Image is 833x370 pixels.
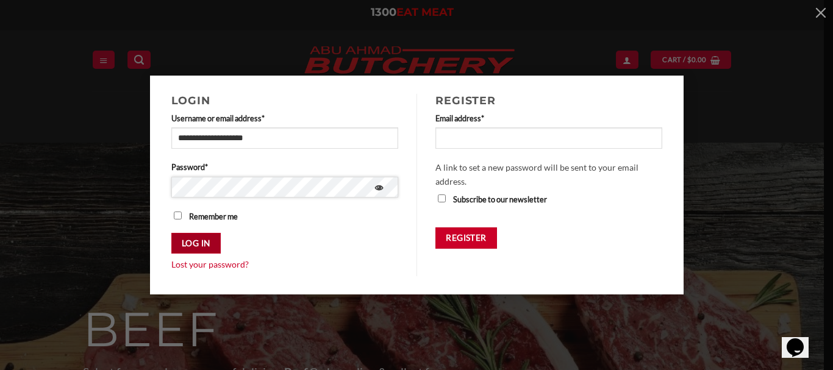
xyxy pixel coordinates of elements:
label: Email address [435,112,662,124]
iframe: chat widget [782,321,821,358]
input: Subscribe to our newsletter [438,194,446,202]
button: Register [435,227,497,249]
h2: Register [435,94,662,107]
label: Username or email address [171,112,399,124]
label: Password [171,161,399,173]
h2: Login [171,94,399,107]
span: Remember me [189,212,238,221]
a: Lost your password? [171,259,249,269]
button: Log in [171,233,221,254]
span: Subscribe to our newsletter [453,194,547,204]
input: Remember me [174,212,182,219]
p: A link to set a new password will be sent to your email address. [435,161,662,188]
button: Show password [370,177,390,200]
